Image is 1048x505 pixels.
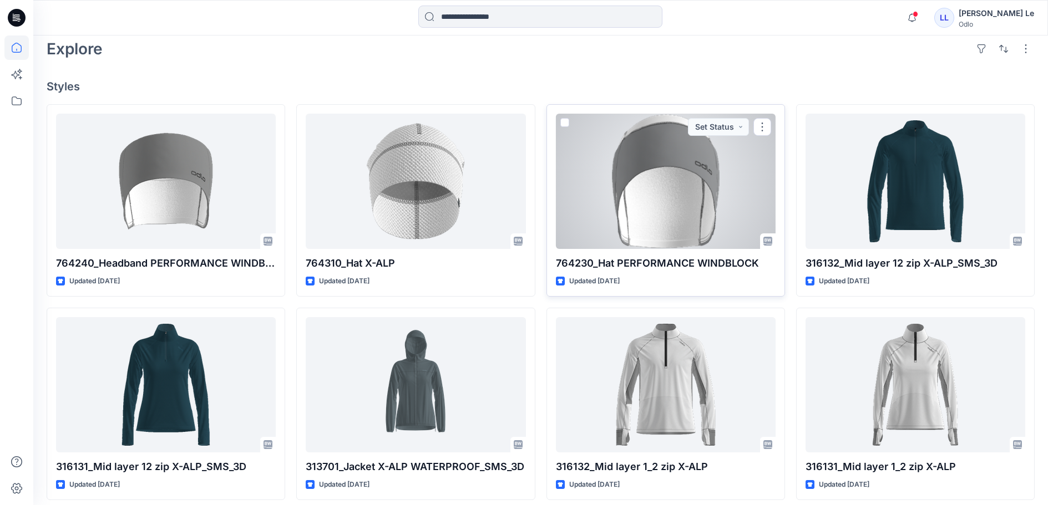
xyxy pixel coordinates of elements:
p: Updated [DATE] [819,479,869,491]
p: Updated [DATE] [319,479,369,491]
p: Updated [DATE] [569,479,620,491]
p: Updated [DATE] [569,276,620,287]
p: 316131_Mid layer 12 zip X-ALP_SMS_3D [56,459,276,475]
div: Odlo [959,20,1034,28]
h2: Explore [47,40,103,58]
p: 316131_Mid layer 1_2 zip X-ALP [806,459,1025,475]
p: 764310_Hat X-ALP [306,256,525,271]
a: 764310_Hat X-ALP [306,114,525,249]
a: 316132_Mid layer 12 zip X-ALP_SMS_3D [806,114,1025,249]
p: 316132_Mid layer 1_2 zip X-ALP [556,459,776,475]
a: 316131_Mid layer 12 zip X-ALP_SMS_3D [56,317,276,452]
a: 313701_Jacket X-ALP WATERPROOF_SMS_3D [306,317,525,452]
p: Updated [DATE] [69,479,120,491]
p: 764240_Headband PERFORMANCE WINDBLOCK [56,256,276,271]
div: LL [934,8,954,28]
a: 316132_Mid layer 1_2 zip X-ALP [556,317,776,452]
a: 316131_Mid layer 1_2 zip X-ALP [806,317,1025,452]
p: 316132_Mid layer 12 zip X-ALP_SMS_3D [806,256,1025,271]
a: 764240_Headband PERFORMANCE WINDBLOCK [56,114,276,249]
p: Updated [DATE] [319,276,369,287]
p: 313701_Jacket X-ALP WATERPROOF_SMS_3D [306,459,525,475]
p: Updated [DATE] [69,276,120,287]
div: [PERSON_NAME] Le [959,7,1034,20]
a: 764230_Hat PERFORMANCE WINDBLOCK [556,114,776,249]
p: Updated [DATE] [819,276,869,287]
p: 764230_Hat PERFORMANCE WINDBLOCK [556,256,776,271]
h4: Styles [47,80,1035,93]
